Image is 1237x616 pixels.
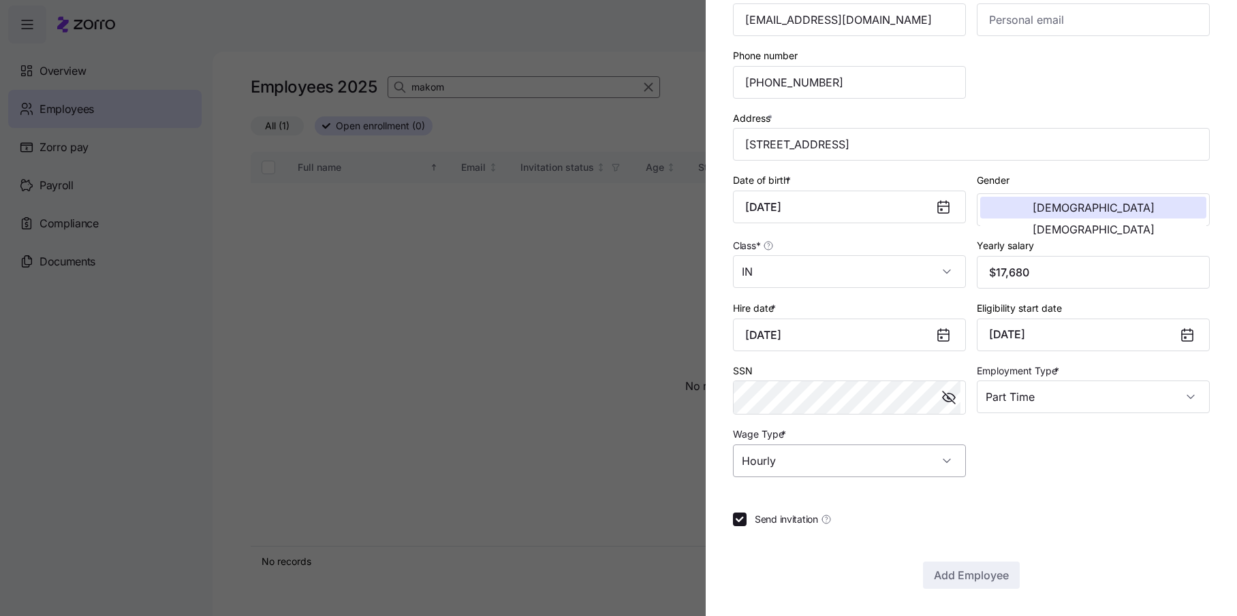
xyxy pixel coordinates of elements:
[977,173,1009,188] label: Gender
[934,567,1009,583] span: Add Employee
[733,48,798,63] label: Phone number
[977,380,1210,413] input: Select employment type
[733,239,760,253] span: Class *
[977,363,1062,378] label: Employment Type
[733,66,966,99] input: Phone number
[1033,202,1155,213] span: [DEMOGRAPHIC_DATA]
[733,3,966,36] input: Company email
[977,319,1210,351] button: [DATE]
[733,444,966,477] input: Select wage type
[733,319,966,351] input: MM/DD/YYYY
[733,255,966,288] input: Class
[977,301,1062,316] label: Eligibility start date
[733,173,794,188] label: Date of birth
[977,3,1210,36] input: Personal email
[733,111,775,126] label: Address
[733,191,966,223] input: MM/DD/YYYY
[733,301,779,316] label: Hire date
[977,238,1034,253] label: Yearly salary
[733,427,789,442] label: Wage Type
[755,513,818,526] span: Send invitation
[1033,224,1155,235] span: [DEMOGRAPHIC_DATA]
[977,256,1210,289] input: Yearly salary
[923,562,1020,589] button: Add Employee
[733,128,1210,161] input: Address
[733,363,753,378] label: SSN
